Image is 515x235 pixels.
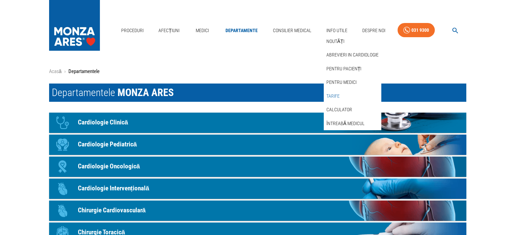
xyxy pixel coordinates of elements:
[52,179,73,199] div: Icon
[324,75,381,89] div: Pentru medici
[49,68,62,74] a: Acasă
[78,206,146,215] p: Chirurgie Cardiovasculară
[49,157,466,177] a: IconCardiologie Oncologică
[324,48,381,62] div: Abrevieri in cardiologie
[49,68,466,75] nav: breadcrumb
[360,24,388,38] a: Despre Noi
[68,68,100,75] p: Departamentele
[324,24,350,38] a: Info Utile
[324,117,381,131] div: Întreabă medicul
[325,91,341,102] a: Tarife
[325,36,346,47] a: Noutăți
[325,104,353,115] a: Calculator
[324,34,381,48] div: Noutăți
[52,157,73,177] div: Icon
[325,63,363,74] a: Pentru pacienți
[324,103,381,117] div: Calculator
[117,87,174,98] span: MONZA ARES
[156,24,182,38] a: Afecțiuni
[52,135,73,155] div: Icon
[64,68,66,75] li: ›
[52,201,73,221] div: Icon
[398,23,435,38] a: 031 9300
[325,77,358,88] a: Pentru medici
[270,24,314,38] a: Consilier Medical
[324,89,381,103] div: Tarife
[325,49,380,61] a: Abrevieri in cardiologie
[49,84,466,102] h1: Departamentele
[119,24,146,38] a: Proceduri
[324,62,381,76] div: Pentru pacienți
[192,24,213,38] a: Medici
[49,113,466,133] a: IconCardiologie Clinică
[52,113,73,133] div: Icon
[78,118,128,127] p: Cardiologie Clinică
[78,140,137,149] p: Cardiologie Pediatrică
[324,34,381,131] nav: secondary mailbox folders
[411,26,429,34] div: 031 9300
[78,184,149,193] p: Cardiologie Intervențională
[49,179,466,199] a: IconCardiologie Intervențională
[325,118,366,129] a: Întreabă medicul
[49,135,466,155] a: IconCardiologie Pediatrică
[78,162,140,171] p: Cardiologie Oncologică
[49,201,466,221] a: IconChirurgie Cardiovasculară
[223,24,260,38] a: Departamente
